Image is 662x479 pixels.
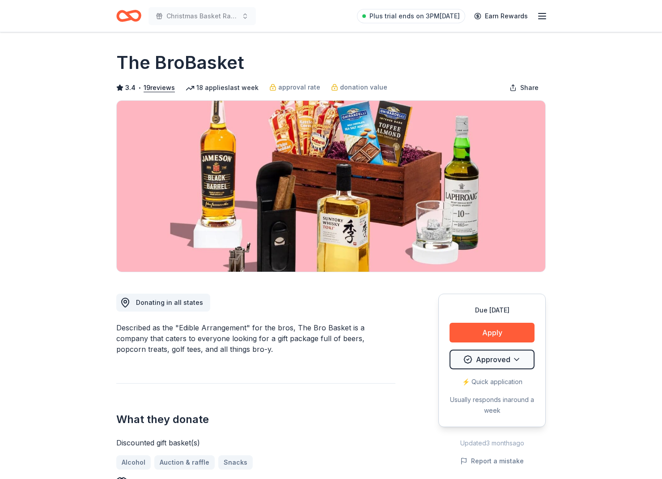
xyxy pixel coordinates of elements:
[460,456,524,466] button: Report a mistake
[125,82,136,93] span: 3.4
[331,82,387,93] a: donation value
[278,82,320,93] span: approval rate
[116,50,244,75] h1: The BroBasket
[116,322,395,355] div: Described as the "Edible Arrangement" for the bros, The Bro Basket is a company that caters to ev...
[186,82,259,93] div: 18 applies last week
[438,438,546,449] div: Updated 3 months ago
[469,8,533,24] a: Earn Rewards
[450,376,535,387] div: ⚡️ Quick application
[117,101,545,272] img: Image for The BroBasket
[154,455,215,470] a: Auction & raffle
[450,394,535,416] div: Usually responds in around a week
[116,5,141,26] a: Home
[450,323,535,342] button: Apply
[116,437,395,448] div: Discounted gift basket(s)
[450,350,535,369] button: Approved
[357,9,465,23] a: Plus trial ends on 3PM[DATE]
[138,84,141,91] span: •
[116,412,395,427] h2: What they donate
[166,11,238,21] span: Christmas Basket Raffle
[450,305,535,316] div: Due [DATE]
[136,299,203,306] span: Donating in all states
[476,354,510,365] span: Approved
[269,82,320,93] a: approval rate
[502,79,546,97] button: Share
[340,82,387,93] span: donation value
[218,455,253,470] a: Snacks
[369,11,460,21] span: Plus trial ends on 3PM[DATE]
[144,82,175,93] button: 19reviews
[149,7,256,25] button: Christmas Basket Raffle
[520,82,539,93] span: Share
[116,455,151,470] a: Alcohol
